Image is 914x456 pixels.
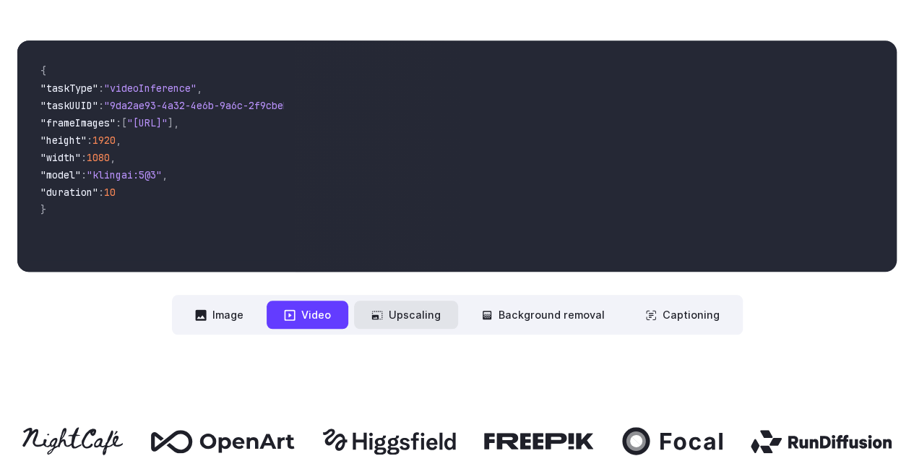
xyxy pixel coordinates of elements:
span: "klingai:5@3" [87,168,162,181]
span: "height" [40,134,87,147]
span: : [98,99,104,112]
span: , [197,82,202,95]
span: { [40,64,46,77]
span: , [110,151,116,164]
span: : [81,151,87,164]
span: "frameImages" [40,116,116,129]
span: , [162,168,168,181]
span: "width" [40,151,81,164]
button: Video [267,301,348,329]
span: , [116,134,121,147]
span: "duration" [40,186,98,199]
span: ] [168,116,173,129]
span: } [40,203,46,216]
span: : [116,116,121,129]
span: "model" [40,168,81,181]
span: : [98,82,104,95]
span: "9da2ae93-4a32-4e6b-9a6c-2f9cbeb62301" [104,99,324,112]
button: Image [178,301,261,329]
span: : [98,186,104,199]
span: "taskUUID" [40,99,98,112]
button: Captioning [628,301,737,329]
span: 1080 [87,151,110,164]
button: Background removal [464,301,622,329]
button: Upscaling [354,301,458,329]
span: , [173,116,179,129]
span: "videoInference" [104,82,197,95]
span: [ [121,116,127,129]
span: "[URL]" [127,116,168,129]
span: 10 [104,186,116,199]
span: 1920 [92,134,116,147]
span: "taskType" [40,82,98,95]
span: : [87,134,92,147]
span: : [81,168,87,181]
